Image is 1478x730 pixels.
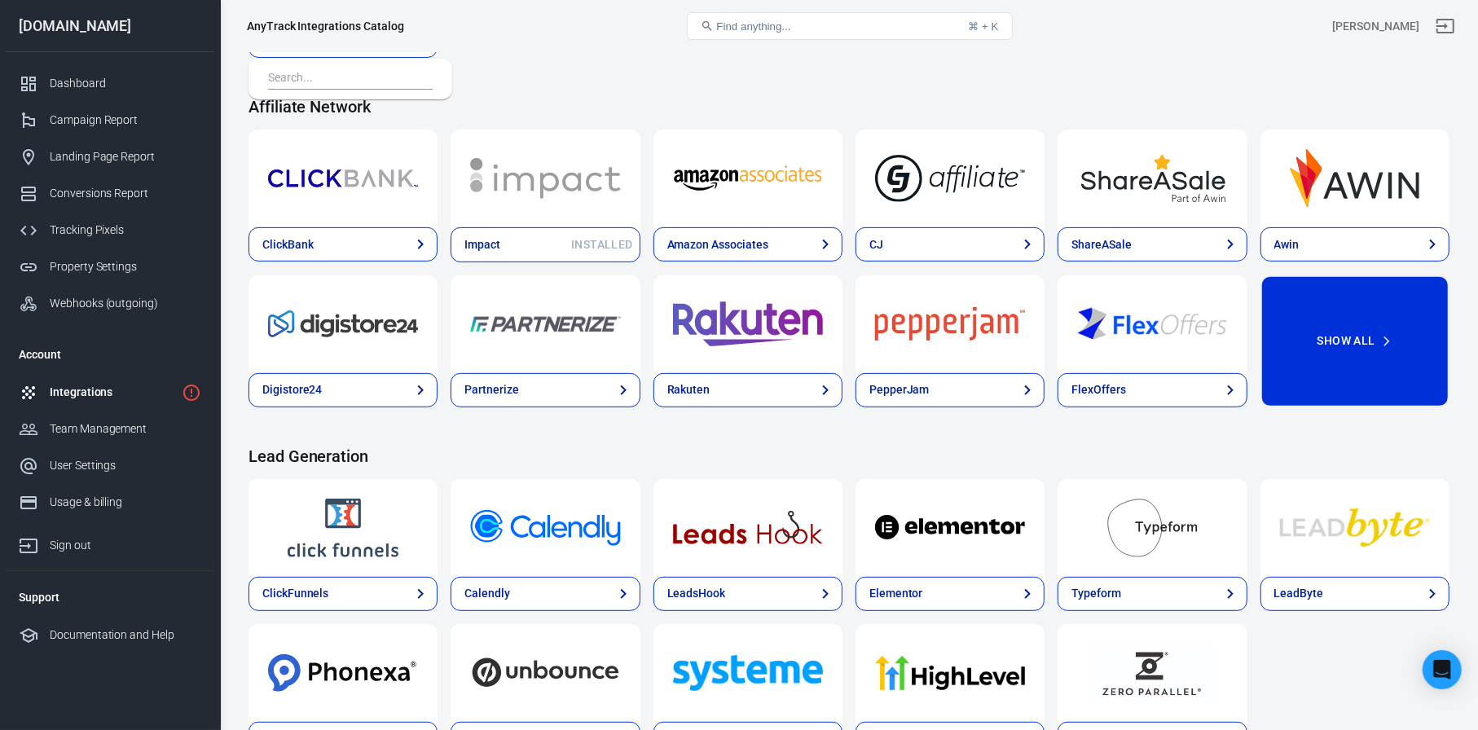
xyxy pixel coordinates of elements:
img: ShareASale [1077,149,1227,208]
div: Conversions Report [50,185,201,202]
div: Typeform [1071,585,1121,602]
img: Partnerize [470,295,620,354]
div: PepperJam [869,381,930,398]
a: Sign out [1426,7,1465,46]
div: ClickFunnels [262,585,328,602]
h4: Lead Generation [249,446,1449,466]
img: Calendly [470,499,620,557]
div: Tracking Pixels [50,222,201,239]
a: Impact [451,130,640,227]
a: LeadByte [1260,479,1449,577]
a: Elementor [856,479,1045,577]
button: Show All [1260,275,1449,407]
span: Find anything... [717,20,791,33]
div: CJ [869,236,883,253]
a: Typeform [1058,577,1247,611]
a: CJ [856,227,1045,262]
a: LeadsHook [653,577,842,611]
a: CJ [856,130,1045,227]
a: PepperJam [856,275,1045,373]
div: Campaign Report [50,112,201,129]
a: LeadsHook [653,479,842,577]
a: Partnerize [451,275,640,373]
div: ⌘ + K [968,20,998,33]
img: Systeme.io [673,644,823,702]
a: GoHighLevel [856,624,1045,722]
div: Team Management [50,420,201,438]
a: Digistore24 [249,275,438,373]
img: Awin [1280,149,1430,208]
a: Calendly [451,479,640,577]
a: Landing Page Report [6,139,214,175]
a: Amazon Associates [653,227,842,262]
a: ClickFunnels [249,577,438,611]
a: Integrations [6,374,214,411]
a: LeadByte [1260,577,1449,611]
div: Digistore24 [262,381,322,398]
img: LeadByte [1280,499,1430,557]
a: PepperJam [856,373,1045,407]
a: ClickBank [249,227,438,262]
div: Awin [1274,236,1300,253]
div: Open Intercom Messenger [1423,650,1462,689]
div: Calendly [464,585,510,602]
div: LeadsHook [667,585,726,602]
a: Unbounce [451,624,640,722]
a: ClickFunnels [249,479,438,577]
div: FlexOffers [1071,381,1126,398]
div: ClickBank [262,236,314,253]
a: ShareASale [1058,130,1247,227]
a: Rakuten [653,373,842,407]
div: Documentation and Help [50,627,201,644]
div: Property Settings [50,258,201,275]
a: Team Management [6,411,214,447]
a: Typeform [1058,479,1247,577]
div: Integrations [50,384,175,401]
div: Landing Page Report [50,148,201,165]
img: Unbounce [470,644,620,702]
div: AnyTrack Integrations Catalog [247,18,404,34]
input: Search... [268,68,426,90]
a: Phonexa [249,624,438,722]
a: ShareASale [1058,227,1247,262]
img: Phonexa [268,644,418,702]
a: FlexOffers [1058,373,1247,407]
a: Elementor [856,577,1045,611]
a: Dashboard [6,65,214,102]
a: Conversions Report [6,175,214,212]
a: ClickBank [249,130,438,227]
a: Partnerize [451,373,640,407]
img: Digistore24 [268,295,418,354]
div: User Settings [50,457,201,474]
a: Systeme.io [653,624,842,722]
a: Tracking Pixels [6,212,214,248]
img: Impact [470,149,620,208]
h4: Affiliate Network [249,97,1449,117]
img: Elementor [875,499,1025,557]
div: [DOMAIN_NAME] [6,19,214,33]
a: Calendly [451,577,640,611]
a: ImpactInstalled [451,227,640,262]
img: Amazon Associates [673,149,823,208]
button: Find anything...⌘ + K [687,12,1013,40]
li: Support [6,578,214,617]
div: Webhooks (outgoing) [50,295,201,312]
div: ShareASale [1071,236,1132,253]
a: Amazon Associates [653,130,842,227]
div: Usage & billing [50,494,201,511]
img: PepperJam [875,295,1025,354]
div: Elementor [869,585,923,602]
div: Partnerize [464,381,519,398]
div: Amazon Associates [667,236,768,253]
a: Campaign Report [6,102,214,139]
a: Rakuten [653,275,842,373]
img: LeadsHook [673,499,823,557]
a: Sign out [6,521,214,564]
img: ZeroParallel [1077,644,1227,702]
a: Awin [1260,130,1449,227]
a: Usage & billing [6,484,214,521]
img: Typeform [1077,499,1227,557]
span: Installed [571,235,633,255]
a: Webhooks (outgoing) [6,285,214,322]
img: Rakuten [673,295,823,354]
